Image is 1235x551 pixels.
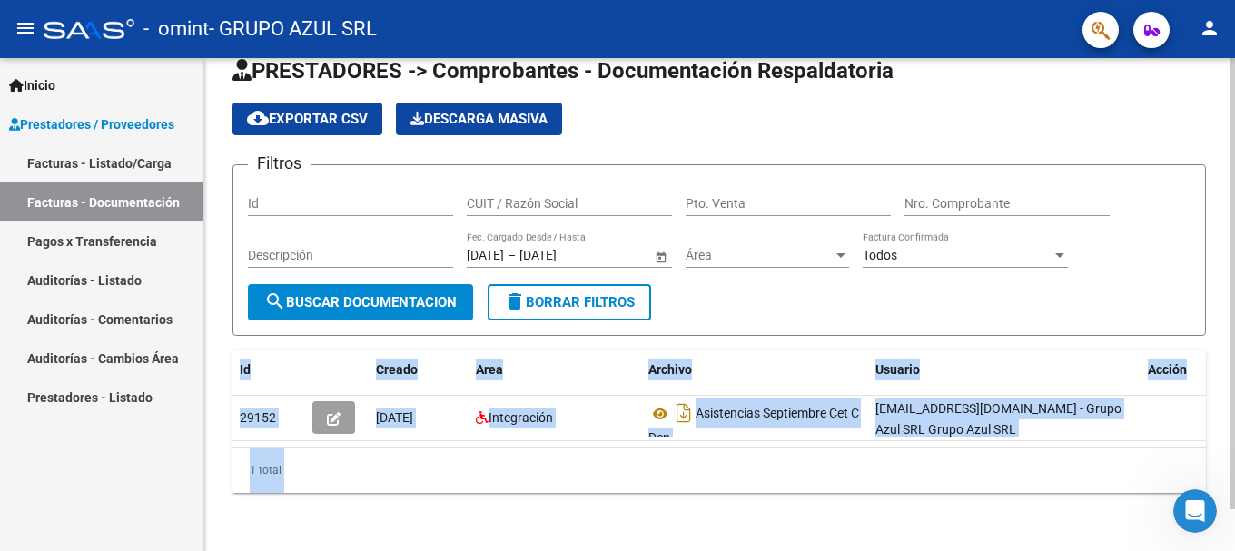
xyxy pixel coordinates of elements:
[264,290,286,312] mat-icon: search
[875,401,1121,437] span: [EMAIL_ADDRESS][DOMAIN_NAME] - Grupo Azul SRL Grupo Azul SRL
[504,294,635,310] span: Borrar Filtros
[240,362,251,377] span: Id
[863,248,897,262] span: Todos
[508,248,516,263] span: –
[519,248,608,263] input: Fecha fin
[469,350,641,389] datatable-header-cell: Area
[489,410,553,425] span: Integración
[248,151,311,176] h3: Filtros
[143,9,209,49] span: - omint
[232,448,1206,493] div: 1 total
[264,294,457,310] span: Buscar Documentacion
[376,362,418,377] span: Creado
[1141,350,1231,389] datatable-header-cell: Acción
[467,248,504,263] input: Fecha inicio
[232,350,305,389] datatable-header-cell: Id
[396,103,562,135] button: Descarga Masiva
[209,9,377,49] span: - GRUPO AZUL SRL
[9,114,174,134] span: Prestadores / Proveedores
[240,410,276,425] span: 29152
[686,248,833,263] span: Área
[248,284,473,320] button: Buscar Documentacion
[868,350,1141,389] datatable-header-cell: Usuario
[15,17,36,39] mat-icon: menu
[651,247,670,266] button: Open calendar
[504,290,526,312] mat-icon: delete
[488,284,651,320] button: Borrar Filtros
[232,58,894,84] span: PRESTADORES -> Comprobantes - Documentación Respaldatoria
[1199,17,1220,39] mat-icon: person
[232,103,382,135] button: Exportar CSV
[1148,362,1187,377] span: Acción
[369,350,469,389] datatable-header-cell: Creado
[648,362,692,377] span: Archivo
[875,362,920,377] span: Usuario
[648,407,859,446] span: Asistencias Septiembre Cet C Dep
[376,410,413,425] span: [DATE]
[672,398,696,428] i: Descargar documento
[247,107,269,129] mat-icon: cloud_download
[247,111,368,127] span: Exportar CSV
[410,111,548,127] span: Descarga Masiva
[1173,489,1217,533] iframe: Intercom live chat
[476,362,503,377] span: Area
[396,103,562,135] app-download-masive: Descarga masiva de comprobantes (adjuntos)
[641,350,868,389] datatable-header-cell: Archivo
[9,75,55,95] span: Inicio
